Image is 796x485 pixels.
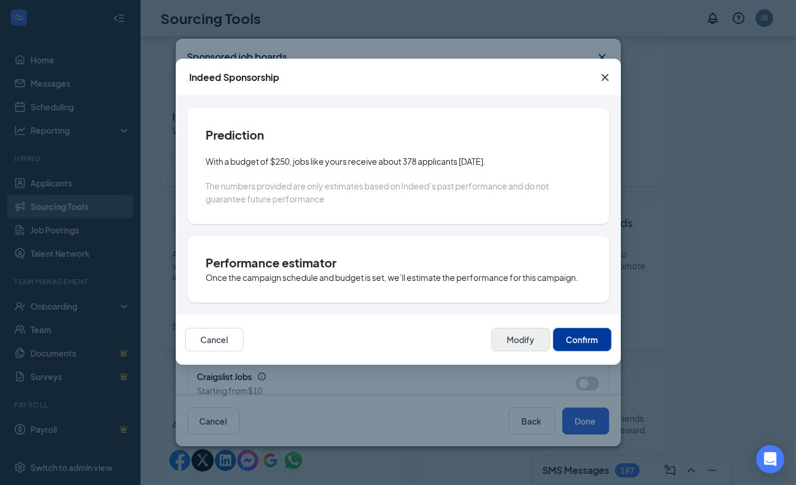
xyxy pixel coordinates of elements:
span: The numbers provided are only estimates based on Indeed’s past performance and do not guarantee f... [206,181,549,204]
button: Confirm [553,328,611,351]
span: With a budget of $250, jobs like yours receive about 378 applicants [DATE]. [206,156,486,167]
div: Open Intercom Messenger [756,445,784,473]
button: Close [589,59,621,96]
button: Cancel [185,328,244,351]
div: Indeed Sponsorship [190,71,280,84]
h4: Prediction [206,127,590,143]
button: Modify [491,328,550,351]
span: Once the campaign schedule and budget is set, we’ll estimate the performance for this campaign. [206,272,579,283]
svg: Cross [598,70,612,84]
h4: Performance estimator [206,255,590,271]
